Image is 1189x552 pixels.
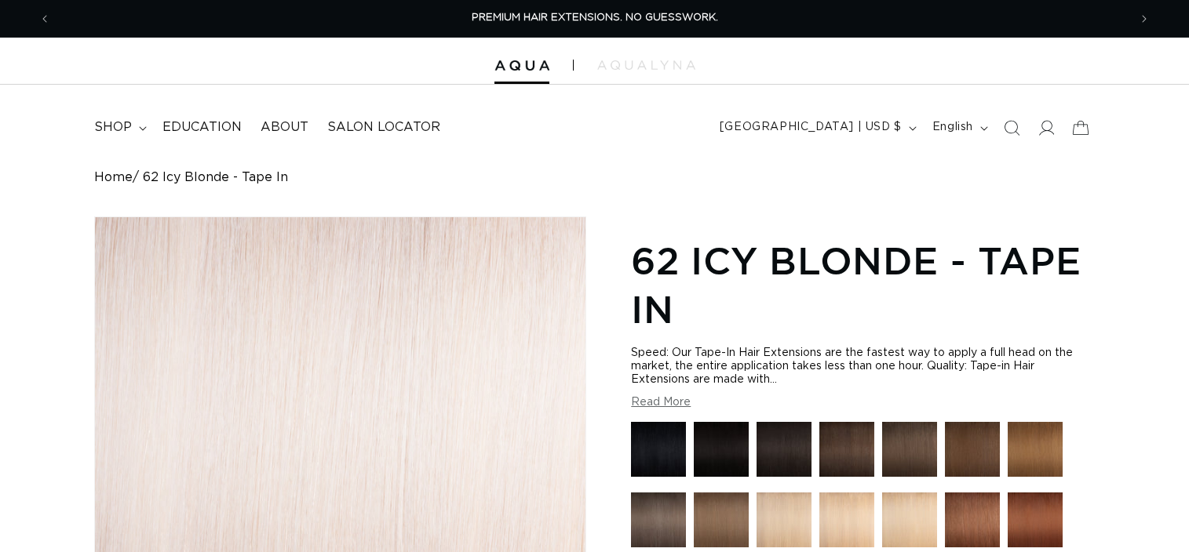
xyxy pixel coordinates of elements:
[945,422,1000,477] img: 4 Medium Brown - Tape In
[162,119,242,136] span: Education
[882,422,937,485] a: 4AB Medium Ash Brown - Hand Tied Weft
[631,347,1095,387] div: Speed: Our Tape-In Hair Extensions are the fastest way to apply a full head on the market, the en...
[819,422,874,485] a: 2 Dark Brown - Tape In
[1127,4,1162,34] button: Next announcement
[631,422,686,477] img: 1 Black - Tape In
[1008,422,1063,485] a: 6 Light Brown - Tape In
[472,13,718,23] span: PREMIUM HAIR EXTENSIONS. NO GUESSWORK.
[85,110,153,145] summary: shop
[882,422,937,477] img: 4AB Medium Ash Brown - Hand Tied Weft
[94,170,133,185] a: Home
[631,422,686,485] a: 1 Black - Tape In
[94,170,1095,185] nav: breadcrumbs
[932,119,973,136] span: English
[631,236,1095,334] h1: 62 Icy Blonde - Tape In
[694,422,749,477] img: 1N Natural Black - Tape In
[1008,422,1063,477] img: 6 Light Brown - Tape In
[694,422,749,485] a: 1N Natural Black - Tape In
[757,422,812,477] img: 1B Soft Black - Tape In
[757,422,812,485] a: 1B Soft Black - Tape In
[597,60,695,70] img: aqualyna.com
[251,110,318,145] a: About
[631,396,691,409] button: Read More
[882,492,937,547] img: 24 Light Golden Blonde - Tape In
[494,60,549,71] img: Aqua Hair Extensions
[94,119,132,136] span: shop
[710,113,923,143] button: [GEOGRAPHIC_DATA] | USD $
[994,111,1029,145] summary: Search
[631,492,686,547] img: 8AB Ash Brown - Tape In
[945,422,1000,485] a: 4 Medium Brown - Tape In
[261,119,308,136] span: About
[720,119,902,136] span: [GEOGRAPHIC_DATA] | USD $
[143,170,288,185] span: 62 Icy Blonde - Tape In
[27,4,62,34] button: Previous announcement
[327,119,440,136] span: Salon Locator
[694,492,749,547] img: 8 Golden Brown - Tape In
[153,110,251,145] a: Education
[318,110,450,145] a: Salon Locator
[819,492,874,547] img: 22 Light Blonde - Tape In
[945,492,1000,547] img: 30 Brownish Red - Tape In
[1008,492,1063,547] img: 33 Copper Red - Tape In
[757,492,812,547] img: 16 Blonde - Tape In
[923,113,994,143] button: English
[819,422,874,477] img: 2 Dark Brown - Tape In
